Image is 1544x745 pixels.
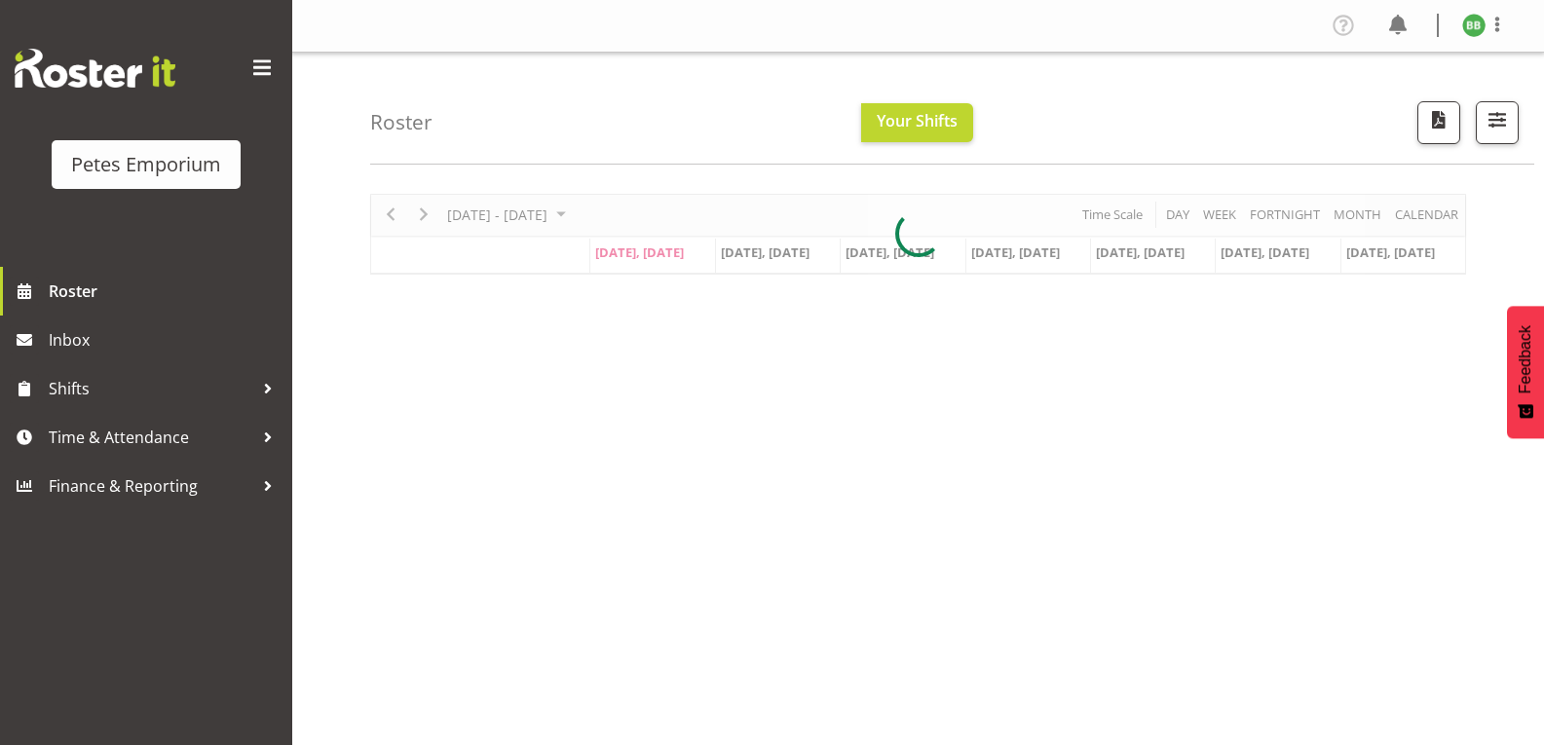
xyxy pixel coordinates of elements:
[49,277,282,306] span: Roster
[1417,101,1460,144] button: Download a PDF of the roster according to the set date range.
[49,325,282,354] span: Inbox
[15,49,175,88] img: Rosterit website logo
[861,103,973,142] button: Your Shifts
[49,471,253,501] span: Finance & Reporting
[370,111,433,133] h4: Roster
[1507,306,1544,438] button: Feedback - Show survey
[49,423,253,452] span: Time & Attendance
[49,374,253,403] span: Shifts
[1462,14,1486,37] img: beena-bist9974.jpg
[877,110,958,131] span: Your Shifts
[1517,325,1534,393] span: Feedback
[71,150,221,179] div: Petes Emporium
[1476,101,1519,144] button: Filter Shifts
